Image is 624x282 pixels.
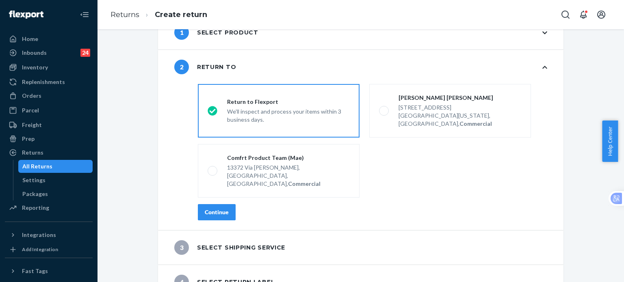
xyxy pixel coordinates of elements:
button: Close Navigation [76,6,93,23]
div: All Returns [22,162,52,170]
div: Returns [22,149,43,157]
a: Settings [18,174,93,187]
div: Settings [22,176,45,184]
button: Fast Tags [5,265,93,278]
a: Replenishments [5,75,93,88]
a: Reporting [5,201,93,214]
div: Prep [22,135,35,143]
button: Help Center [602,121,618,162]
div: Orders [22,92,41,100]
button: Continue [198,204,236,220]
span: 2 [174,60,189,74]
a: Parcel [5,104,93,117]
ol: breadcrumbs [104,3,214,27]
a: Home [5,32,93,45]
div: Freight [22,121,42,129]
img: Flexport logo [9,11,43,19]
div: Parcel [22,106,39,114]
button: Open account menu [593,6,609,23]
div: Packages [22,190,48,198]
span: 3 [174,240,189,255]
div: [STREET_ADDRESS] [399,103,521,112]
div: Home [22,35,38,43]
div: 13372 Via [PERSON_NAME], [227,164,350,172]
div: [GEOGRAPHIC_DATA][US_STATE], [GEOGRAPHIC_DATA], [399,112,521,128]
div: Select shipping service [174,240,285,255]
div: Comfrt Product Team (Mae) [227,154,350,162]
div: [GEOGRAPHIC_DATA], [GEOGRAPHIC_DATA], [227,172,350,188]
div: Fast Tags [22,267,48,275]
a: Add Integration [5,245,93,254]
button: Open Search Box [557,6,574,23]
strong: Commercial [459,120,492,127]
a: Returns [5,146,93,159]
a: All Returns [18,160,93,173]
a: Packages [18,187,93,200]
a: Orders [5,89,93,102]
div: Integrations [22,231,56,239]
div: Inventory [22,63,48,71]
div: Continue [205,208,229,216]
div: [PERSON_NAME] [PERSON_NAME] [399,94,521,102]
a: Create return [155,10,207,19]
a: Returns [110,10,139,19]
span: 1 [174,25,189,40]
div: Return to Flexport [227,98,350,106]
div: We'll inspect and process your items within 3 business days. [227,106,350,124]
div: Return to [174,60,236,74]
a: Freight [5,118,93,131]
div: Replenishments [22,78,65,86]
a: Inventory [5,61,93,74]
div: Add Integration [22,246,58,253]
div: Reporting [22,204,49,212]
a: Prep [5,132,93,145]
div: 24 [80,49,90,57]
a: Inbounds24 [5,46,93,59]
div: Select product [174,25,258,40]
strong: Commercial [288,180,321,187]
div: Inbounds [22,49,47,57]
button: Open notifications [575,6,591,23]
button: Integrations [5,228,93,241]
